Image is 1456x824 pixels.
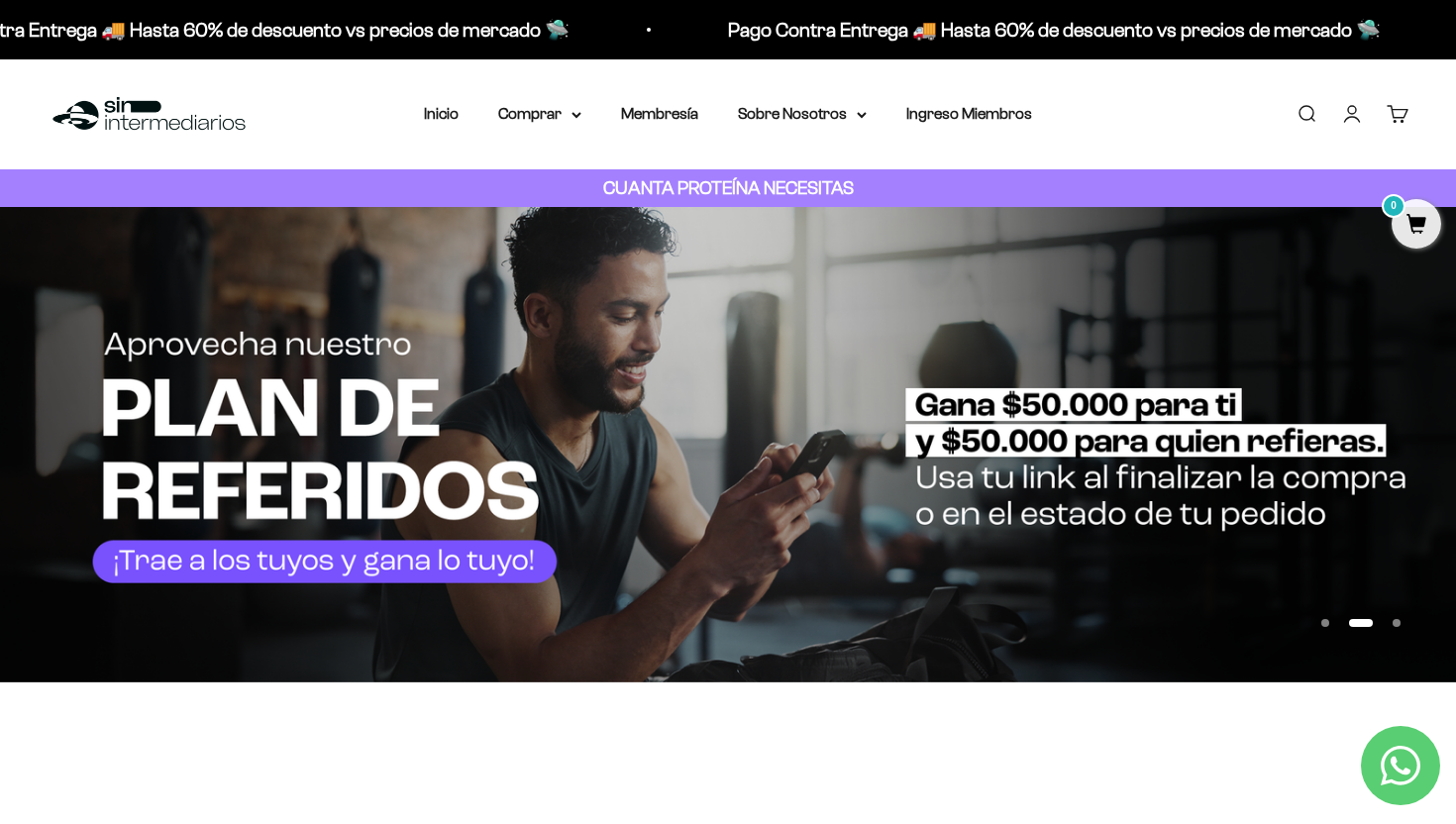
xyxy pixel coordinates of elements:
[1382,194,1405,218] mark: 0
[424,105,459,122] a: Inicio
[498,101,581,127] summary: Comprar
[906,105,1032,122] a: Ingreso Miembros
[738,101,867,127] summary: Sobre Nosotros
[621,105,698,122] a: Membresía
[1392,215,1441,237] a: 0
[727,14,1380,46] p: Pago Contra Entrega 🚚 Hasta 60% de descuento vs precios de mercado 🛸
[603,177,854,198] strong: CUANTA PROTEÍNA NECESITAS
